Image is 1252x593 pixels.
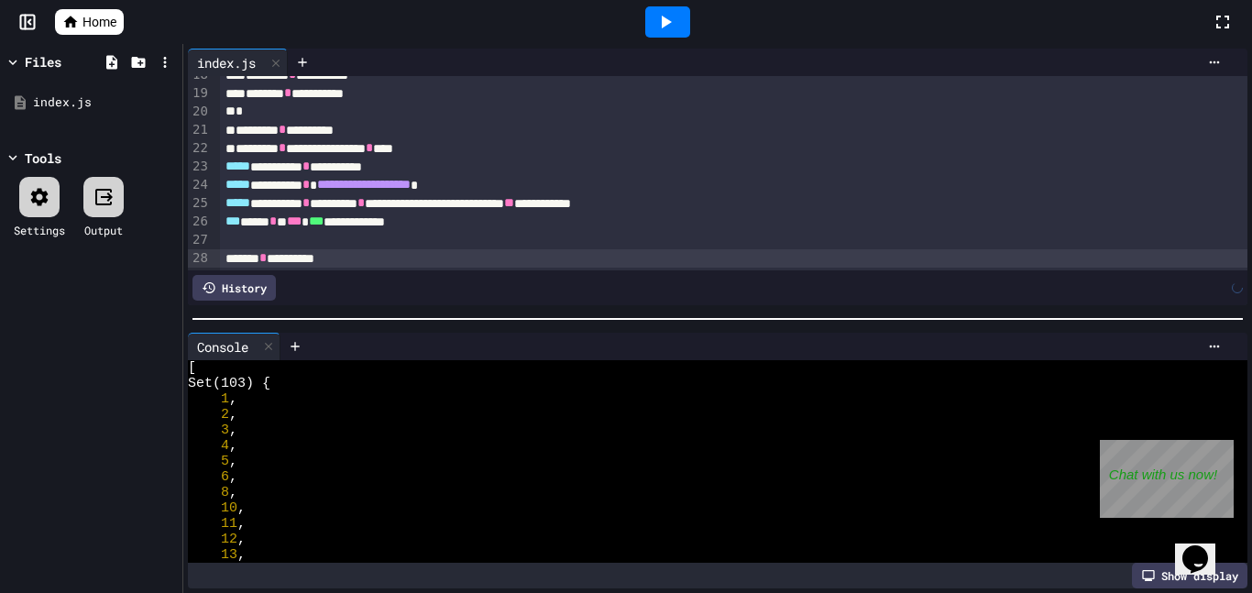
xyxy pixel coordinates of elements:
[221,391,229,407] span: 1
[229,391,237,407] span: ,
[33,93,176,112] div: index.js
[188,103,211,121] div: 20
[84,222,123,238] div: Output
[188,194,211,213] div: 25
[229,469,237,485] span: ,
[221,500,237,516] span: 10
[192,275,276,301] div: History
[188,139,211,158] div: 22
[221,532,237,547] span: 12
[188,360,196,376] span: [
[1132,563,1247,588] div: Show display
[221,547,237,563] span: 13
[188,84,211,103] div: 19
[188,213,211,231] div: 26
[188,249,211,268] div: 28
[188,158,211,176] div: 23
[14,222,65,238] div: Settings
[55,9,124,35] a: Home
[221,469,229,485] span: 6
[229,438,237,454] span: ,
[188,121,211,139] div: 21
[188,66,211,84] div: 18
[1100,440,1234,518] iframe: chat widget
[229,407,237,423] span: ,
[221,485,229,500] span: 8
[229,485,237,500] span: ,
[237,532,246,547] span: ,
[1175,520,1234,575] iframe: chat widget
[188,176,211,194] div: 24
[188,268,211,286] div: 29
[237,547,246,563] span: ,
[237,500,246,516] span: ,
[25,52,61,71] div: Files
[221,454,229,469] span: 5
[221,423,229,438] span: 3
[188,49,288,76] div: index.js
[221,407,229,423] span: 2
[221,438,229,454] span: 4
[237,516,246,532] span: ,
[82,13,116,31] span: Home
[229,423,237,438] span: ,
[188,231,211,249] div: 27
[188,53,265,72] div: index.js
[25,148,61,168] div: Tools
[188,337,258,357] div: Console
[188,376,270,391] span: Set(103) {
[188,333,280,360] div: Console
[229,454,237,469] span: ,
[221,516,237,532] span: 11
